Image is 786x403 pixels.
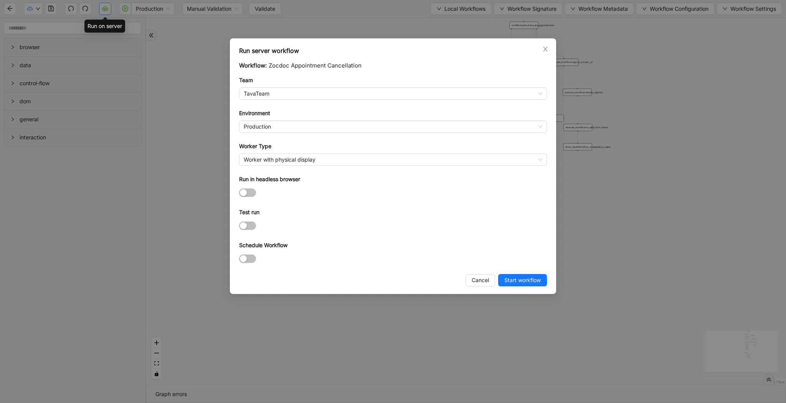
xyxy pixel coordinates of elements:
label: Team [239,76,253,84]
div: Run server workflow [239,46,547,55]
span: Production [244,121,542,132]
label: Environment [239,109,270,117]
span: Workflow: [239,62,267,69]
span: close [542,46,548,52]
span: Worker with physical display [244,154,542,165]
span: Zocdoc Appointment Cancellation [269,62,362,69]
button: Cancel [466,274,495,286]
span: TavaTeam [244,88,542,99]
label: Test run [239,208,259,216]
label: Schedule Workflow [239,241,287,249]
button: Test run [239,221,256,230]
button: Close [541,45,550,53]
button: Start workflow [498,274,547,286]
label: Worker Type [239,142,271,150]
div: Run on server [84,20,125,33]
button: Run in headless browser [239,188,256,197]
label: Run in headless browser [239,175,300,183]
span: Cancel [472,276,489,284]
span: Start workflow [504,276,541,284]
button: Schedule Workflow [239,254,256,263]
